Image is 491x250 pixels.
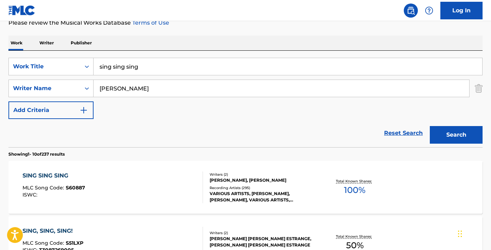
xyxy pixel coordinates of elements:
[13,62,76,71] div: Work Title
[69,36,94,50] p: Publisher
[23,240,66,246] span: MLC Song Code :
[23,227,83,235] div: SING, SING, SING!
[23,192,39,198] span: ISWC :
[210,172,315,177] div: Writers ( 2 )
[458,223,462,244] div: Drag
[8,101,94,119] button: Add Criteria
[475,80,483,97] img: Delete Criterion
[13,84,76,93] div: Writer Name
[23,171,85,180] div: SING SING SING
[440,2,483,19] a: Log In
[8,151,65,157] p: Showing 1 - 10 of 237 results
[79,106,88,114] img: 9d2ae6d4665cec9f34b9.svg
[8,19,483,27] p: Please review the Musical Works Database
[210,236,315,248] div: [PERSON_NAME] [PERSON_NAME] ESTRANGE, [PERSON_NAME] [PERSON_NAME] ESTRANGE
[456,216,491,250] iframe: Chat Widget
[404,4,418,18] a: Public Search
[425,6,433,15] img: help
[210,230,315,236] div: Writers ( 2 )
[131,19,169,26] a: Terms of Use
[210,185,315,190] div: Recording Artists ( 295 )
[8,36,25,50] p: Work
[407,6,415,15] img: search
[336,234,374,239] p: Total Known Shares:
[381,125,426,141] a: Reset Search
[210,190,315,203] div: VARIOUS ARTISTS, [PERSON_NAME], [PERSON_NAME], VARIOUS ARTISTS, INCREDIBLE BONGO BAND
[430,126,483,144] button: Search
[8,161,483,214] a: SING SING SINGMLC Song Code:S60887ISWC:Writers (2)[PERSON_NAME], [PERSON_NAME]Recording Artists (...
[8,5,36,15] img: MLC Logo
[66,185,85,191] span: S60887
[210,177,315,183] div: [PERSON_NAME], [PERSON_NAME]
[8,58,483,147] form: Search Form
[336,179,374,184] p: Total Known Shares:
[66,240,83,246] span: S51LXP
[23,185,66,191] span: MLC Song Code :
[344,184,365,196] span: 100 %
[37,36,56,50] p: Writer
[422,4,436,18] div: Help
